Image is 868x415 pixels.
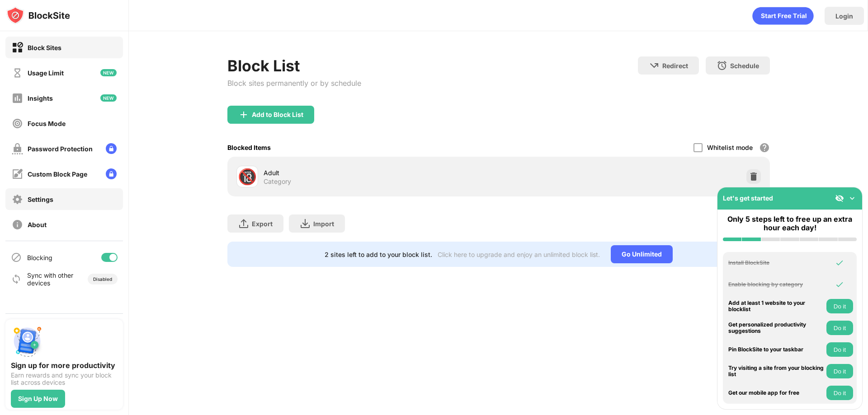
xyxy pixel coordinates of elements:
[28,221,47,228] div: About
[662,62,688,70] div: Redirect
[12,219,23,230] img: about-off.svg
[100,69,117,76] img: new-icon.svg
[28,170,87,178] div: Custom Block Page
[723,215,857,232] div: Only 5 steps left to free up an extra hour each day!
[264,177,291,186] div: Category
[848,194,857,203] img: omni-setup-toggle.svg
[227,79,361,88] div: Block sites permanently or by schedule
[730,62,759,70] div: Schedule
[728,260,824,266] div: Install BlockSite
[100,94,117,102] img: new-icon.svg
[106,143,117,154] img: lock-menu.svg
[6,6,70,24] img: logo-blocksite.svg
[826,364,853,378] button: Do it
[28,44,61,51] div: Block Sites
[106,168,117,179] img: lock-menu.svg
[252,111,303,118] div: Add to Block List
[313,220,334,228] div: Import
[227,56,361,75] div: Block List
[12,143,23,154] img: password-protection-off.svg
[826,386,853,400] button: Do it
[252,220,273,228] div: Export
[728,346,824,353] div: Pin BlockSite to your taskbar
[835,258,844,267] img: omni-check.svg
[438,251,600,258] div: Click here to upgrade and enjoy an unlimited block list.
[728,390,824,396] div: Get our mobile app for free
[826,299,853,313] button: Do it
[826,342,853,357] button: Do it
[723,194,773,202] div: Let's get started
[28,94,53,102] div: Insights
[28,145,93,153] div: Password Protection
[28,120,66,127] div: Focus Mode
[728,365,824,378] div: Try visiting a site from your blocking list
[18,395,58,402] div: Sign Up Now
[835,280,844,289] img: omni-check.svg
[93,276,112,282] div: Disabled
[27,254,52,261] div: Blocking
[12,168,23,180] img: customize-block-page-off.svg
[264,168,499,177] div: Adult
[835,194,844,203] img: eye-not-visible.svg
[12,194,23,205] img: settings-off.svg
[12,118,23,129] img: focus-off.svg
[826,321,853,335] button: Do it
[12,42,23,53] img: block-on.svg
[11,274,22,284] img: sync-icon.svg
[11,252,22,263] img: blocking-icon.svg
[12,67,23,79] img: time-usage-off.svg
[12,93,23,104] img: insights-off.svg
[707,144,753,151] div: Whitelist mode
[835,12,853,20] div: Login
[752,7,814,25] div: animation
[325,251,432,258] div: 2 sites left to add to your block list.
[238,168,257,186] div: 🔞
[227,144,271,151] div: Blocked Items
[27,271,74,287] div: Sync with other devices
[728,300,824,313] div: Add at least 1 website to your blocklist
[728,281,824,288] div: Enable blocking by category
[11,361,118,370] div: Sign up for more productivity
[28,196,53,203] div: Settings
[611,245,673,263] div: Go Unlimited
[11,325,43,357] img: push-signup.svg
[11,372,118,386] div: Earn rewards and sync your block list across devices
[28,69,64,77] div: Usage Limit
[728,322,824,335] div: Get personalized productivity suggestions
